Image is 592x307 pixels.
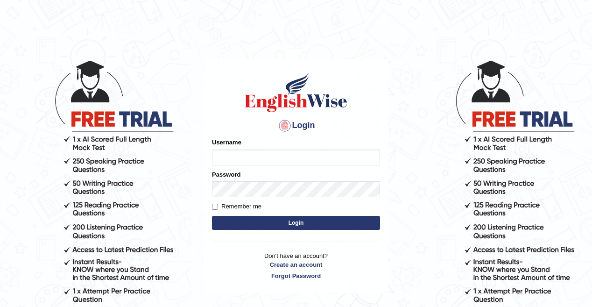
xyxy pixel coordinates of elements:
[212,251,380,280] p: Don't have an account?
[212,204,218,210] input: Remember me
[243,71,349,114] img: Logo of English Wise sign in for intelligent practice with AI
[212,138,241,147] label: Username
[212,260,380,269] a: Create an account
[212,170,240,179] label: Password
[212,216,380,230] button: Login
[212,118,380,133] h4: Login
[212,271,380,280] a: Forgot Password
[212,202,261,211] label: Remember me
